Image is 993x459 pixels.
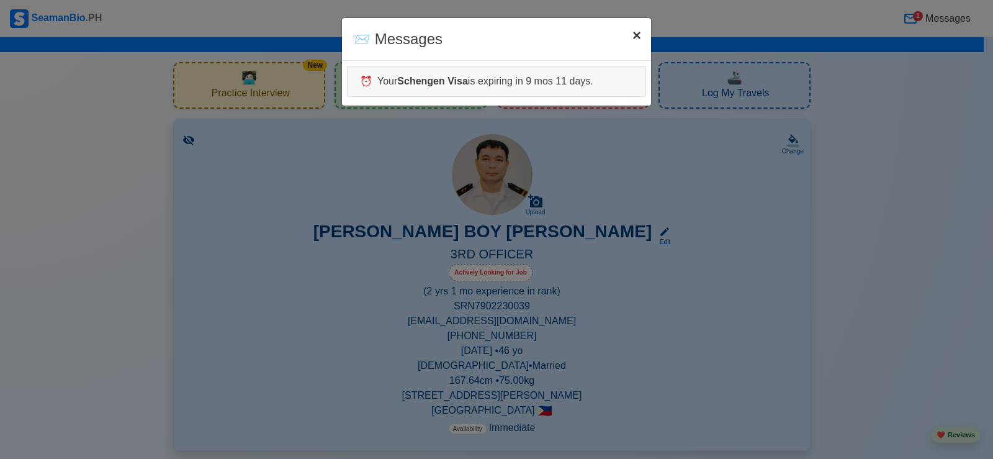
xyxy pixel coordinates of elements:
div: Your is expiring in 9 mos 11 days. [347,66,646,97]
div: Messages [352,28,443,50]
span: messages [352,30,371,47]
span: × [632,27,641,43]
span: ⏰ [360,76,372,86]
b: Schengen Visa [397,76,468,86]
